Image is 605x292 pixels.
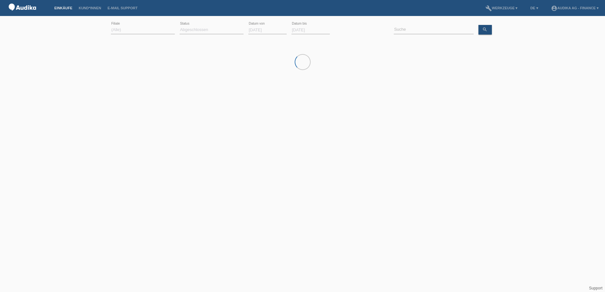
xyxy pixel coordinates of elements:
[6,12,38,17] a: POS — MF Group
[105,6,141,10] a: E-Mail Support
[548,6,602,10] a: account_circleAudika AG - Finance ▾
[75,6,104,10] a: Kund*innen
[51,6,75,10] a: Einkäufe
[551,5,557,12] i: account_circle
[527,6,541,10] a: DE ▾
[482,27,487,32] i: search
[482,6,521,10] a: buildWerkzeuge ▾
[478,25,492,35] a: search
[485,5,492,12] i: build
[589,286,602,290] a: Support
